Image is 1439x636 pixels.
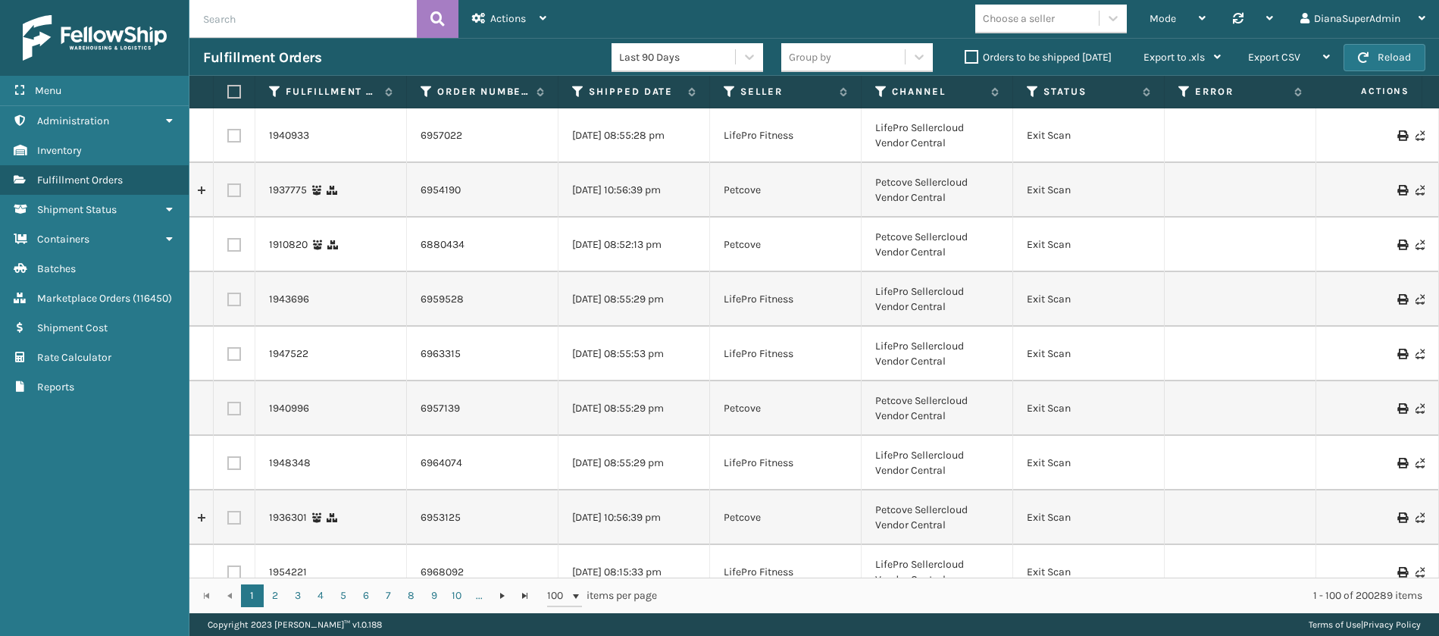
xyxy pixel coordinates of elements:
[355,584,377,607] a: 6
[740,85,832,99] label: Seller
[589,85,680,99] label: Shipped Date
[269,510,307,525] a: 1936301
[37,321,108,334] span: Shipment Cost
[1416,294,1425,305] i: Never Shipped
[309,584,332,607] a: 4
[1397,130,1406,141] i: Print Label
[1013,218,1165,272] td: Exit Scan
[558,381,710,436] td: [DATE] 08:55:29 pm
[286,584,309,607] a: 3
[1043,85,1135,99] label: Status
[1397,294,1406,305] i: Print Label
[468,584,491,607] a: ...
[862,218,1013,272] td: Petcove Sellercloud Vendor Central
[37,233,89,246] span: Containers
[710,490,862,545] td: Petcove
[1416,349,1425,359] i: Never Shipped
[1416,130,1425,141] i: Never Shipped
[862,272,1013,327] td: LifePro Sellercloud Vendor Central
[1195,85,1287,99] label: Error
[1013,163,1165,218] td: Exit Scan
[710,381,862,436] td: Petcove
[862,163,1013,218] td: Petcove Sellercloud Vendor Central
[1397,185,1406,196] i: Print Label
[1397,349,1406,359] i: Print Label
[558,272,710,327] td: [DATE] 08:55:29 pm
[269,565,307,580] a: 1954221
[983,11,1055,27] div: Choose a seller
[1013,381,1165,436] td: Exit Scan
[37,203,117,216] span: Shipment Status
[269,346,308,362] a: 1947522
[710,327,862,381] td: LifePro Fitness
[514,584,536,607] a: Go to the last page
[1416,240,1425,250] i: Never Shipped
[965,51,1112,64] label: Orders to be shipped [DATE]
[269,456,311,471] a: 1948348
[421,183,461,198] a: 6954190
[558,327,710,381] td: [DATE] 08:55:53 pm
[1344,44,1425,71] button: Reload
[710,108,862,163] td: LifePro Fitness
[1013,545,1165,600] td: Exit Scan
[421,565,464,580] a: 6968092
[37,381,74,393] span: Reports
[490,12,526,25] span: Actions
[1416,458,1425,468] i: Never Shipped
[710,545,862,600] td: LifePro Fitness
[558,108,710,163] td: [DATE] 08:55:28 pm
[421,401,460,416] a: 6957139
[400,584,423,607] a: 8
[789,49,831,65] div: Group by
[37,174,123,186] span: Fulfillment Orders
[547,588,570,603] span: 100
[1313,79,1419,104] span: Actions
[862,436,1013,490] td: LifePro Sellercloud Vendor Central
[1363,619,1421,630] a: Privacy Policy
[547,584,658,607] span: items per page
[491,584,514,607] a: Go to the next page
[1397,567,1406,578] i: Print Label
[332,584,355,607] a: 5
[37,292,130,305] span: Marketplace Orders
[269,401,309,416] a: 1940996
[208,613,382,636] p: Copyright 2023 [PERSON_NAME]™ v 1.0.188
[1397,458,1406,468] i: Print Label
[203,49,321,67] h3: Fulfillment Orders
[862,545,1013,600] td: LifePro Sellercloud Vendor Central
[421,237,465,252] a: 6880434
[558,436,710,490] td: [DATE] 08:55:29 pm
[35,84,61,97] span: Menu
[892,85,984,99] label: Channel
[558,163,710,218] td: [DATE] 10:56:39 pm
[133,292,172,305] span: ( 116450 )
[1397,240,1406,250] i: Print Label
[1013,327,1165,381] td: Exit Scan
[619,49,737,65] div: Last 90 Days
[23,15,167,61] img: logo
[862,108,1013,163] td: LifePro Sellercloud Vendor Central
[446,584,468,607] a: 10
[421,346,461,362] a: 6963315
[1416,185,1425,196] i: Never Shipped
[421,510,461,525] a: 6953125
[1309,613,1421,636] div: |
[423,584,446,607] a: 9
[1397,403,1406,414] i: Print Label
[710,163,862,218] td: Petcove
[678,588,1422,603] div: 1 - 100 of 200289 items
[1150,12,1176,25] span: Mode
[1143,51,1205,64] span: Export to .xls
[558,545,710,600] td: [DATE] 08:15:33 pm
[710,436,862,490] td: LifePro Fitness
[1013,272,1165,327] td: Exit Scan
[1397,512,1406,523] i: Print Label
[1013,108,1165,163] td: Exit Scan
[1248,51,1300,64] span: Export CSV
[37,262,76,275] span: Batches
[710,218,862,272] td: Petcove
[37,144,82,157] span: Inventory
[421,456,462,471] a: 6964074
[862,381,1013,436] td: Petcove Sellercloud Vendor Central
[37,114,109,127] span: Administration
